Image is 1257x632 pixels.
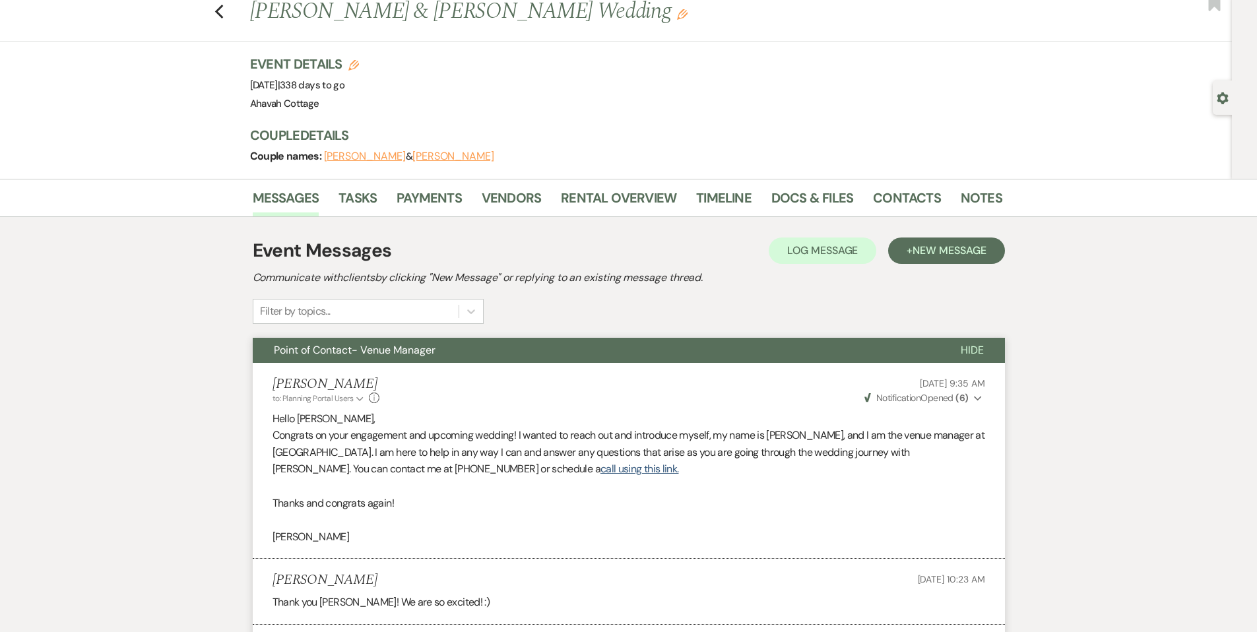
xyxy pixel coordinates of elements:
span: Ahavah Cottage [250,97,319,110]
span: [PERSON_NAME] [273,530,350,544]
button: Hide [940,338,1005,363]
a: Contacts [873,187,941,216]
button: +New Message [888,237,1004,264]
span: Hide [961,343,984,357]
div: Thank you [PERSON_NAME]! We are so excited! :) [273,594,985,611]
h5: [PERSON_NAME] [273,376,380,393]
span: Opened [864,392,969,404]
h3: Couple Details [250,126,989,144]
span: [DATE] 10:23 AM [918,573,985,585]
span: & [324,150,494,163]
button: [PERSON_NAME] [412,151,494,162]
a: Rental Overview [561,187,676,216]
span: to: Planning Portal Users [273,393,354,404]
a: Notes [961,187,1002,216]
button: Point of Contact- Venue Manager [253,338,940,363]
button: NotificationOpened (6) [862,391,985,405]
div: Filter by topics... [260,303,331,319]
strong: ( 6 ) [955,392,968,404]
span: Congrats on your engagement and upcoming wedding! I wanted to reach out and introduce myself, my ... [273,428,985,476]
span: Thanks and congrats again! [273,496,394,510]
span: [DATE] 9:35 AM [920,377,984,389]
span: | [278,79,344,92]
h5: [PERSON_NAME] [273,572,377,588]
button: Log Message [769,237,876,264]
a: call using this link. [600,462,679,476]
a: Timeline [696,187,752,216]
button: to: Planning Portal Users [273,393,366,404]
span: [DATE] [250,79,345,92]
h2: Communicate with clients by clicking "New Message" or replying to an existing message thread. [253,270,1005,286]
span: New Message [913,243,986,257]
h3: Event Details [250,55,360,73]
button: [PERSON_NAME] [324,151,406,162]
h1: Event Messages [253,237,392,265]
span: Couple names: [250,149,324,163]
span: Point of Contact- Venue Manager [274,343,435,357]
a: Messages [253,187,319,216]
span: Log Message [787,243,858,257]
button: Open lead details [1217,91,1229,104]
span: Notification [876,392,920,404]
button: Edit [677,8,688,20]
span: 338 days to go [280,79,344,92]
a: Docs & Files [771,187,853,216]
p: Hello [PERSON_NAME], [273,410,985,427]
a: Tasks [338,187,377,216]
a: Payments [397,187,462,216]
a: Vendors [482,187,541,216]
